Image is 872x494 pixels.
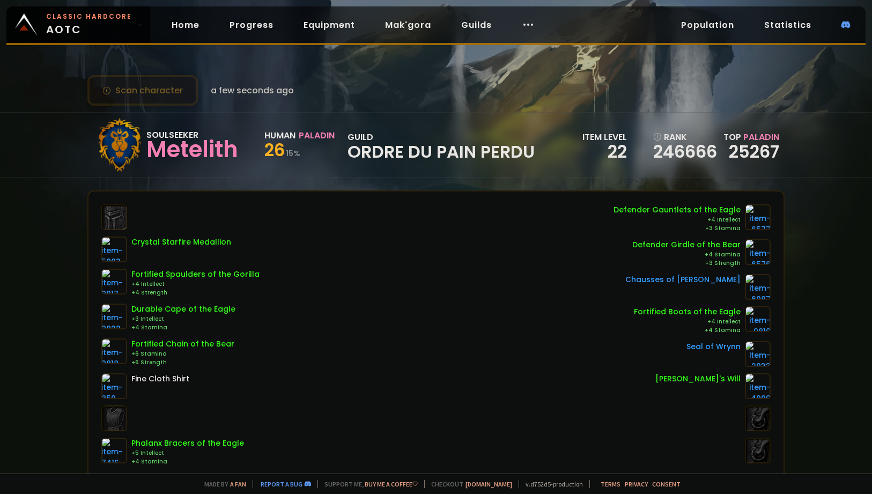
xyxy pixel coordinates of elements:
div: +4 Stamina [131,323,235,332]
small: Classic Hardcore [46,12,132,21]
img: item-9818 [101,338,127,364]
div: +4 Strength [131,289,260,297]
a: Mak'gora [376,14,440,36]
img: item-6577 [745,204,771,230]
div: Human [264,129,295,142]
div: Fortified Spaulders of the Gorilla [131,269,260,280]
div: item level [582,130,627,144]
span: Support me, [317,480,418,488]
a: Report a bug [261,480,302,488]
a: Home [163,14,208,36]
div: Paladin [299,129,335,142]
div: +6 Stamina [131,350,234,358]
img: item-9817 [101,269,127,294]
div: +4 Stamina [634,326,741,335]
a: a fan [230,480,246,488]
img: item-2933 [745,341,771,367]
a: [DOMAIN_NAME] [465,480,512,488]
div: Defender Gauntlets of the Eagle [614,204,741,216]
div: +4 Intellect [131,280,260,289]
div: +4 Stamina [632,250,741,259]
span: Made by [198,480,246,488]
div: Fortified Chain of the Bear [131,338,234,350]
div: +3 Stamina [614,224,741,233]
img: item-9810 [745,306,771,332]
div: Top [723,130,779,144]
a: Classic HardcoreAOTC [6,6,150,43]
div: rank [653,130,717,144]
img: item-7416 [101,438,127,463]
div: [PERSON_NAME]'s Will [655,373,741,385]
img: item-859 [101,373,127,399]
div: Chausses of [PERSON_NAME] [625,274,741,285]
div: guild [348,130,535,160]
span: v. d752d5 - production [519,480,583,488]
div: +4 Intellect [614,216,741,224]
img: item-6087 [745,274,771,300]
div: Fortified Boots of the Eagle [634,306,741,318]
img: item-6576 [745,239,771,265]
div: Durable Cape of the Eagle [131,304,235,315]
a: 25267 [729,139,779,164]
div: +4 Intellect [634,318,741,326]
small: 15 % [286,148,300,159]
span: AOTC [46,12,132,38]
span: a few seconds ago [211,84,294,97]
div: +3 Strength [632,259,741,268]
div: Crystal Starfire Medallion [131,237,231,248]
div: Defender Girdle of the Bear [632,239,741,250]
a: Consent [652,480,681,488]
img: item-9822 [101,304,127,329]
a: Population [673,14,743,36]
a: Equipment [295,14,364,36]
span: Checkout [424,480,512,488]
span: Paladin [743,131,779,143]
span: Ordre du Pain perdu [348,144,535,160]
img: item-4999 [745,373,771,399]
span: 26 [264,138,285,162]
div: Soulseeker [146,128,238,142]
button: Scan character [87,75,198,106]
div: 22 [582,144,627,160]
div: +6 Strength [131,358,234,367]
div: Phalanx Bracers of the Eagle [131,438,244,449]
a: Guilds [453,14,500,36]
img: item-5003 [101,237,127,262]
div: +5 Intellect [131,449,244,458]
div: +3 Intellect [131,315,235,323]
a: Buy me a coffee [365,480,418,488]
div: +4 Stamina [131,458,244,466]
a: Terms [601,480,620,488]
div: Metelith [146,142,238,158]
div: Seal of Wrynn [686,341,741,352]
a: Privacy [625,480,648,488]
a: Progress [221,14,282,36]
a: 246666 [653,144,717,160]
a: Statistics [756,14,820,36]
div: Fine Cloth Shirt [131,373,189,385]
